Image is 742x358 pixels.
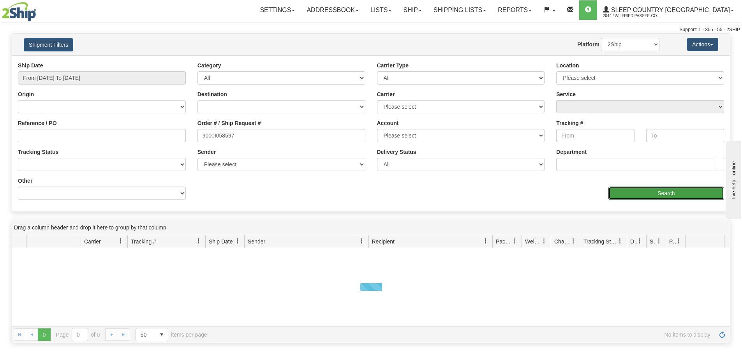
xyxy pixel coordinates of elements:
[556,119,583,127] label: Tracking #
[597,0,740,20] a: Sleep Country [GEOGRAPHIC_DATA] 2044 / Wilfried.Passee-Coutrin
[377,62,409,69] label: Carrier Type
[567,235,580,248] a: Charge filter column settings
[556,62,579,69] label: Location
[377,90,395,98] label: Carrier
[197,119,261,127] label: Order # / Ship Request #
[583,238,617,245] span: Tracking Status
[2,2,36,21] img: logo2044.jpg
[218,332,710,338] span: No items to display
[84,238,101,245] span: Carrier
[254,0,301,20] a: Settings
[525,238,541,245] span: Weight
[630,238,637,245] span: Delivery Status
[716,328,728,341] a: Refresh
[136,328,207,341] span: items per page
[556,129,634,142] input: From
[38,328,50,341] span: Page 0
[141,331,151,339] span: 50
[372,238,395,245] span: Recipient
[209,238,233,245] span: Ship Date
[669,238,676,245] span: Pickup Status
[377,148,416,156] label: Delivery Status
[672,235,685,248] a: Pickup Status filter column settings
[609,7,730,13] span: Sleep Country [GEOGRAPHIC_DATA]
[492,0,538,20] a: Reports
[18,148,58,156] label: Tracking Status
[397,0,427,20] a: Ship
[6,7,72,12] div: live help - online
[18,62,43,69] label: Ship Date
[197,62,221,69] label: Category
[377,119,399,127] label: Account
[24,38,73,51] button: Shipment Filters
[608,187,724,200] input: Search
[18,90,34,98] label: Origin
[496,238,512,245] span: Packages
[18,177,32,185] label: Other
[687,38,718,51] button: Actions
[301,0,365,20] a: Addressbook
[197,90,227,98] label: Destination
[231,235,244,248] a: Ship Date filter column settings
[724,139,741,219] iframe: chat widget
[538,235,551,248] a: Weight filter column settings
[131,238,156,245] span: Tracking #
[613,235,627,248] a: Tracking Status filter column settings
[192,235,205,248] a: Tracking # filter column settings
[479,235,492,248] a: Recipient filter column settings
[18,119,57,127] label: Reference / PO
[603,12,661,20] span: 2044 / Wilfried.Passee-Coutrin
[2,26,740,33] div: Support: 1 - 855 - 55 - 2SHIP
[56,328,100,341] span: Page of 0
[554,238,571,245] span: Charge
[577,41,599,48] label: Platform
[556,148,587,156] label: Department
[428,0,492,20] a: Shipping lists
[12,220,730,235] div: grid grouping header
[114,235,127,248] a: Carrier filter column settings
[355,235,368,248] a: Sender filter column settings
[197,148,216,156] label: Sender
[365,0,397,20] a: Lists
[556,90,576,98] label: Service
[136,328,168,341] span: Page sizes drop down
[650,238,656,245] span: Shipment Issues
[652,235,666,248] a: Shipment Issues filter column settings
[155,328,168,341] span: select
[508,235,522,248] a: Packages filter column settings
[248,238,265,245] span: Sender
[646,129,724,142] input: To
[633,235,646,248] a: Delivery Status filter column settings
